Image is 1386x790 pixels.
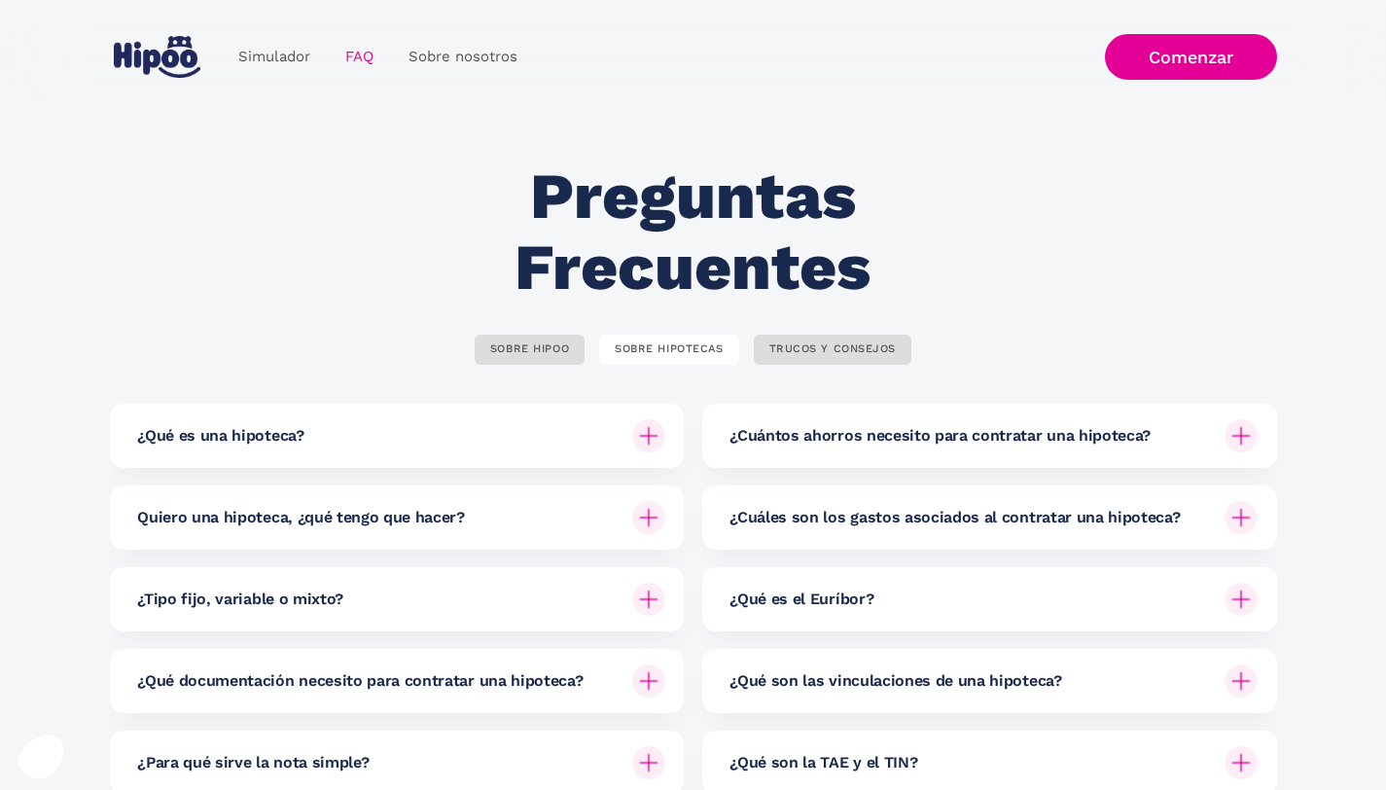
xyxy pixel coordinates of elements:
[137,425,303,447] h6: ¿Qué es una hipoteca?
[729,752,917,773] h6: ¿Qué son la TAE y el TIN?
[405,162,981,303] h2: Preguntas Frecuentes
[729,425,1151,447] h6: ¿Cuántos ahorros necesito para contratar una hipoteca?
[221,38,328,76] a: Simulador
[137,670,583,692] h6: ¿Qué documentación necesito para contratar una hipoteca?
[137,752,369,773] h6: ¿Para qué sirve la nota simple?
[1105,34,1277,80] a: Comenzar
[490,342,569,357] div: SOBRE HIPOO
[729,589,873,610] h6: ¿Qué es el Euríbor?
[110,28,205,86] a: home
[391,38,535,76] a: Sobre nosotros
[769,342,897,357] div: TRUCOS Y CONSEJOS
[137,507,465,528] h6: Quiero una hipoteca, ¿qué tengo que hacer?
[137,589,343,610] h6: ¿Tipo fijo, variable o mixto?
[729,670,1061,692] h6: ¿Qué son las vinculaciones de una hipoteca?
[328,38,391,76] a: FAQ
[729,507,1180,528] h6: ¿Cuáles son los gastos asociados al contratar una hipoteca?
[615,342,723,357] div: SOBRE HIPOTECAS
